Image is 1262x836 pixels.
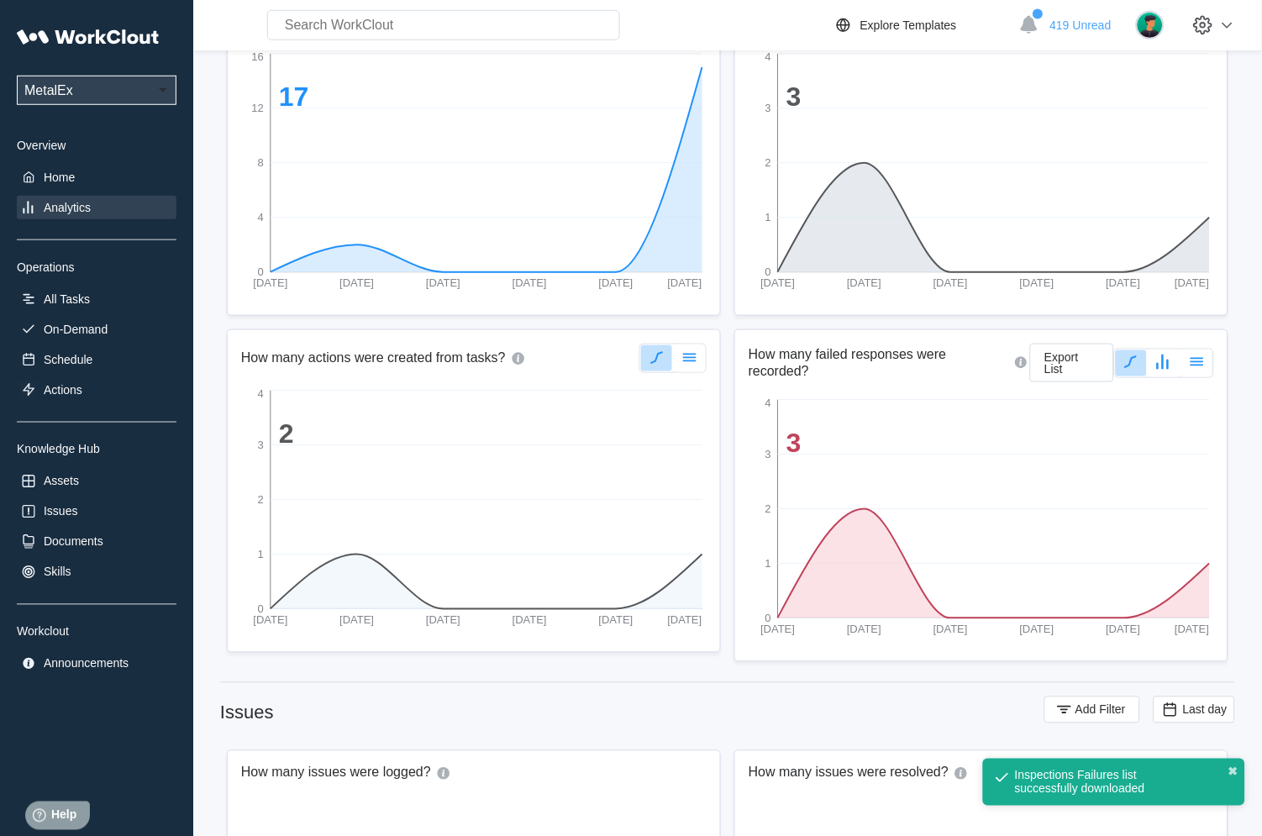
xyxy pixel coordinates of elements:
[765,103,771,115] tspan: 3
[17,166,176,189] a: Home
[765,613,771,625] tspan: 0
[258,439,264,452] tspan: 3
[254,613,288,626] tspan: [DATE]
[426,613,460,626] tspan: [DATE]
[44,475,79,488] div: Assets
[1183,703,1228,717] span: Last day
[17,500,176,523] a: Issues
[17,260,176,274] div: Operations
[599,276,634,289] tspan: [DATE]
[749,765,949,783] h2: How many issues were resolved?
[765,266,771,279] tspan: 0
[765,51,771,64] tspan: 4
[279,419,294,450] tspan: 2
[44,292,90,306] div: All Tasks
[279,82,309,113] tspan: 17
[765,397,771,410] tspan: 4
[258,494,264,507] tspan: 2
[17,196,176,219] a: Analytics
[17,318,176,341] a: On-Demand
[1107,623,1141,635] tspan: [DATE]
[765,212,771,224] tspan: 1
[833,15,1011,35] a: Explore Templates
[241,350,506,368] h2: How many actions were created from tasks?
[258,603,264,616] tspan: 0
[241,765,431,783] h2: How many issues were logged?
[786,429,802,459] tspan: 3
[258,212,264,224] tspan: 4
[17,560,176,584] a: Skills
[17,287,176,311] a: All Tasks
[17,625,176,639] div: Workclout
[17,652,176,676] a: Announcements
[44,565,71,579] div: Skills
[17,443,176,456] div: Knowledge Hub
[765,503,771,516] tspan: 2
[599,613,634,626] tspan: [DATE]
[252,51,264,64] tspan: 16
[17,348,176,371] a: Schedule
[668,276,702,289] tspan: [DATE]
[17,470,176,493] a: Assets
[220,702,274,724] div: Issues
[252,103,264,115] tspan: 12
[1050,18,1112,32] span: 419 Unread
[1136,11,1165,39] img: user.png
[513,613,547,626] tspan: [DATE]
[786,82,802,113] tspan: 3
[1228,765,1238,779] button: close
[44,353,92,366] div: Schedule
[761,276,796,289] tspan: [DATE]
[426,276,460,289] tspan: [DATE]
[339,613,374,626] tspan: [DATE]
[765,558,771,570] tspan: 1
[44,201,91,214] div: Analytics
[1044,697,1140,723] button: Add Filter
[847,276,881,289] tspan: [DATE]
[761,623,796,635] tspan: [DATE]
[765,449,771,461] tspan: 3
[1175,623,1210,635] tspan: [DATE]
[258,157,264,170] tspan: 8
[17,139,176,152] div: Overview
[1175,276,1210,289] tspan: [DATE]
[933,623,968,635] tspan: [DATE]
[513,276,547,289] tspan: [DATE]
[17,530,176,554] a: Documents
[749,346,1009,380] h2: How many failed responses were recorded?
[44,171,75,184] div: Home
[1015,769,1193,796] div: Inspections Failures list successfully downloaded
[258,266,264,279] tspan: 0
[1020,276,1054,289] tspan: [DATE]
[267,10,620,40] input: Search WorkClout
[17,378,176,402] a: Actions
[860,18,957,32] div: Explore Templates
[258,388,264,401] tspan: 4
[339,276,374,289] tspan: [DATE]
[44,657,129,670] div: Announcements
[254,276,288,289] tspan: [DATE]
[258,549,264,561] tspan: 1
[933,276,968,289] tspan: [DATE]
[668,613,702,626] tspan: [DATE]
[44,383,82,397] div: Actions
[44,323,108,336] div: On-Demand
[44,535,103,549] div: Documents
[765,157,771,170] tspan: 2
[847,623,881,635] tspan: [DATE]
[1107,276,1141,289] tspan: [DATE]
[44,505,77,518] div: Issues
[1075,704,1126,716] span: Add Filter
[1020,623,1054,635] tspan: [DATE]
[1030,344,1114,382] button: Export List
[1044,351,1100,375] span: Export List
